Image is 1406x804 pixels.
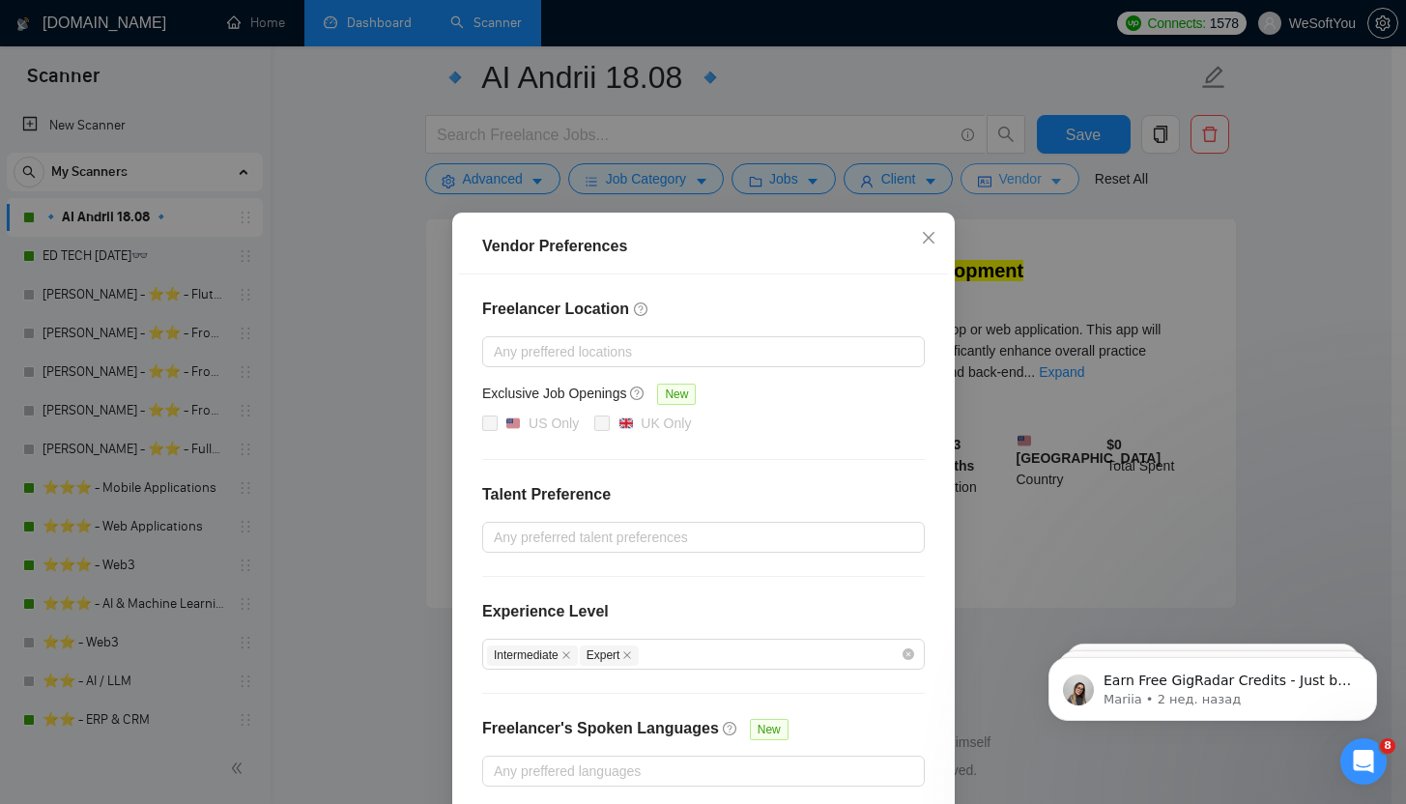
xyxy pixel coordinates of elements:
[482,298,925,321] h4: Freelancer Location
[482,717,719,740] h4: Freelancer's Spoken Languages
[482,383,626,404] h5: Exclusive Job Openings
[482,483,925,506] h4: Talent Preference
[630,386,646,401] span: question-circle
[579,646,639,666] span: Expert
[1019,617,1406,752] iframe: Intercom notifications сообщение
[487,646,578,666] span: Intermediate
[1380,738,1395,754] span: 8
[633,301,648,317] span: question-circle
[482,600,609,623] h4: Experience Level
[903,648,914,660] span: close-circle
[749,719,788,740] span: New
[921,230,936,245] span: close
[657,384,696,405] span: New
[618,416,632,430] img: 🇬🇧
[529,413,579,434] div: US Only
[506,416,520,430] img: 🇺🇸
[641,413,691,434] div: UK Only
[560,650,570,660] span: close
[903,213,955,265] button: Close
[1340,738,1387,785] iframe: Intercom live chat
[482,235,925,258] div: Vendor Preferences
[622,650,632,660] span: close
[722,721,737,736] span: question-circle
